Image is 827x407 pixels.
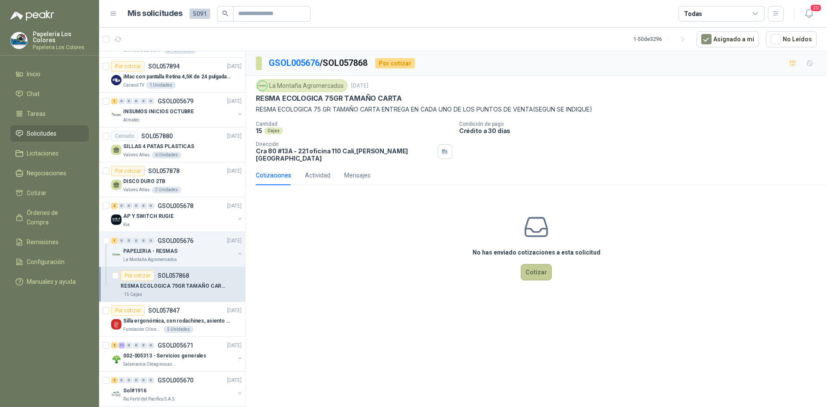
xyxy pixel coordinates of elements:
span: 20 [810,4,822,12]
div: 1 - 50 de 3296 [634,32,690,46]
p: Salamanca Oleaginosas SAS [123,361,177,368]
div: 2 [111,377,118,383]
span: Configuración [27,257,65,267]
button: Asignado a mi [696,31,759,47]
div: 0 [118,238,125,244]
div: 0 [148,238,154,244]
div: 6 Unidades [152,152,181,158]
span: Tareas [27,109,46,118]
p: Silla ergonómica, con rodachines, asiento ajustable en altura, espaldar alto, [123,317,230,325]
p: GSOL005676 [158,238,193,244]
a: Por cotizarSOL057878[DATE] DISCO DURO 2TBValores Atlas2 Unidades [99,162,245,197]
button: Cotizar [521,264,552,280]
div: Por cotizar [111,61,145,71]
p: 002-005313 - Servicios generales [123,352,206,360]
span: Cotizar [27,188,47,198]
div: 0 [148,342,154,348]
a: Inicio [10,66,89,82]
p: DISCO DURO 2TB [123,177,165,186]
button: 20 [801,6,817,22]
img: Company Logo [111,75,121,85]
div: 15 Cajas [121,291,146,298]
a: Tareas [10,106,89,122]
div: 0 [118,98,125,104]
a: Solicitudes [10,125,89,142]
p: [DATE] [227,307,242,315]
div: Por cotizar [111,166,145,176]
a: 1 0 0 0 0 0 GSOL005676[DATE] Company LogoPAPELERIA - RESMASLa Montaña Agromercados [111,236,243,263]
div: 0 [126,203,132,209]
a: Remisiones [10,234,89,250]
span: Manuales y ayuda [27,277,76,286]
div: 0 [118,203,125,209]
div: 2 [111,342,118,348]
div: 1 [111,98,118,104]
div: 0 [140,342,147,348]
p: [DATE] [227,62,242,71]
p: PAPELERIA - RESMAS [123,247,177,255]
div: 0 [133,203,140,209]
span: Inicio [27,69,40,79]
p: Cantidad [256,121,452,127]
img: Company Logo [11,32,27,49]
p: GSOL005671 [158,342,193,348]
div: Mensajes [344,171,370,180]
div: Todas [684,9,702,19]
p: INSUMOS INICIOS OCTUBRE [123,108,194,116]
a: Por cotizarSOL057847[DATE] Company LogoSilla ergonómica, con rodachines, asiento ajustable en alt... [99,302,245,337]
div: Cajas [264,127,283,134]
p: RESMA ECOLOGICA 75GR TAMAÑO CARTA [121,282,228,290]
p: RESMA ECOLOGICA 75GR TAMAÑO CARTA [256,94,402,103]
div: 0 [126,342,132,348]
div: Por cotizar [111,305,145,316]
p: [DATE] [227,376,242,385]
img: Company Logo [111,389,121,399]
h1: Mis solicitudes [127,7,183,20]
p: SOL057880 [141,133,173,139]
p: AP Y SWITCH RUGIE [123,212,174,221]
span: Órdenes de Compra [27,208,81,227]
img: Company Logo [111,354,121,364]
a: Chat [10,86,89,102]
p: Kia [123,221,130,228]
div: 0 [148,98,154,104]
div: 0 [140,377,147,383]
div: Actividad [305,171,330,180]
p: SOL057878 [148,168,180,174]
img: Company Logo [111,110,121,120]
p: [DATE] [227,202,242,210]
div: 0 [126,238,132,244]
span: Licitaciones [27,149,59,158]
div: 11 [118,342,125,348]
div: 0 [118,377,125,383]
div: 0 [133,377,140,383]
p: SILLAS 4 PATAS PLASTICAS [123,143,194,151]
p: Caracol TV [123,82,144,89]
p: Sol#1916 [123,387,146,395]
img: Company Logo [111,214,121,225]
p: Papeleria Los Colores [33,45,89,50]
a: Por cotizarSOL057868RESMA ECOLOGICA 75GR TAMAÑO CARTA15 Cajas [99,267,245,302]
p: 15 [256,127,262,134]
p: La Montaña Agromercados [123,256,177,263]
span: Remisiones [27,237,59,247]
div: Por cotizar [121,270,154,281]
div: 2 [111,203,118,209]
a: Licitaciones [10,145,89,162]
div: 0 [133,342,140,348]
div: 0 [126,377,132,383]
div: 0 [140,203,147,209]
a: Negociaciones [10,165,89,181]
div: Cerrado [111,131,138,141]
p: Condición de pago [459,121,824,127]
div: 5 Unidades [164,326,193,333]
p: Almatec [123,117,140,124]
div: La Montaña Agromercados [256,79,348,92]
p: [DATE] [227,97,242,106]
div: 0 [148,203,154,209]
p: / SOL057868 [269,56,368,70]
div: 0 [133,98,140,104]
p: SOL057894 [148,63,180,69]
h3: No has enviado cotizaciones a esta solicitud [473,248,600,257]
div: 0 [140,238,147,244]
